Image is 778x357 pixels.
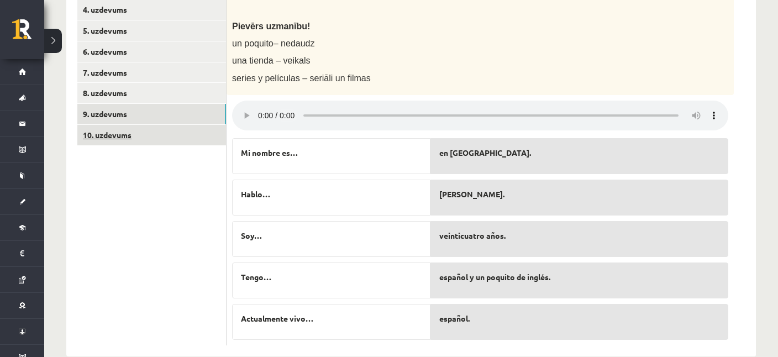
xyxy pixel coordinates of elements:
[232,56,310,65] span: una tienda – veikals
[77,20,226,41] a: 5. uzdevums
[439,271,550,283] span: español y un poquito de inglés.
[439,147,531,159] span: en [GEOGRAPHIC_DATA].
[12,19,44,47] a: Rīgas 1. Tālmācības vidusskola
[232,22,310,31] span: Pievērs uzmanību!
[77,104,226,124] a: 9. uzdevums
[232,73,371,83] span: series y películas – seriāli un filmas
[439,313,470,324] span: español.
[241,188,270,200] span: Hablo…
[232,39,274,48] span: un poquito
[241,313,313,324] span: Actualmente vivo…
[77,62,226,83] a: 7. uzdevums
[274,39,315,48] span: – nedaudz
[241,147,298,159] span: Mi nombre es…
[77,125,226,145] a: 10. uzdevums
[77,41,226,62] a: 6. uzdevums
[439,188,504,200] span: [PERSON_NAME].
[439,230,506,242] span: veinticuatro años.
[241,271,271,283] span: Tengo…
[241,230,262,242] span: Soy…
[77,83,226,103] a: 8. uzdevums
